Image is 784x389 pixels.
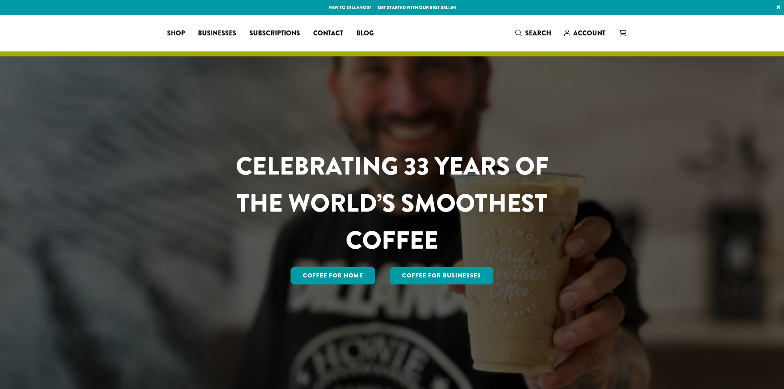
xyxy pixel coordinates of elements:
span: Contact [313,28,343,39]
h1: CELEBRATING 33 YEARS OF THE WORLD’S SMOOTHEST COFFEE [212,148,573,259]
a: Get started with our best seller [378,4,456,11]
span: Businesses [198,28,236,39]
span: Blog [356,28,374,39]
a: Shop [161,27,191,40]
span: Shop [167,28,185,39]
a: Coffee For Businesses [390,267,493,284]
span: Search [525,28,551,38]
a: Coffee for Home [291,267,375,284]
span: Subscriptions [249,28,300,39]
a: Search [509,26,558,40]
span: Account [573,28,605,38]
